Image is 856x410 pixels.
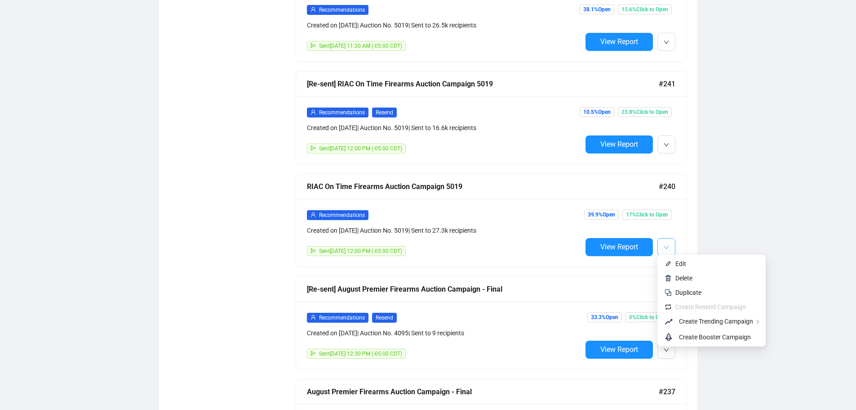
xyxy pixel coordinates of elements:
[307,181,659,192] div: RIAC On Time Firearms Auction Campaign 5019
[310,351,316,356] span: send
[580,107,614,117] span: 10.5% Open
[664,40,669,45] span: down
[675,275,692,282] span: Delete
[310,212,316,217] span: user
[307,284,659,295] div: [Re-sent] August Premier Firearms Auction Campaign - Final
[296,276,687,370] a: [Re-sent] August Premier Firearms Auction Campaign - Final#238userRecommendationsResendCreated on...
[675,260,686,267] span: Edit
[310,7,316,12] span: user
[307,123,582,133] div: Created on [DATE] | Auction No. 5019 | Sent to 16.6k recipients
[319,7,365,13] span: Recommendations
[622,210,672,220] span: 17% Click to Open
[618,5,672,14] span: 13.6% Click to Open
[664,142,669,148] span: down
[665,260,672,267] img: svg+xml;base64,PHN2ZyB4bWxucz0iaHR0cDovL3d3dy53My5vcmcvMjAwMC9zdmciIHhtbG5zOnhsaW5rPSJodHRwOi8vd3...
[665,332,675,342] span: rocket
[296,71,687,165] a: [Re-sent] RIAC On Time Firearms Auction Campaign 5019#241userRecommendationsResendCreated on [DAT...
[600,140,638,149] span: View Report
[675,303,746,311] span: Create Resend Campaign
[580,5,614,14] span: 38.1% Open
[659,181,675,192] span: #240
[310,248,316,253] span: send
[618,107,672,117] span: 23.8% Click to Open
[307,20,582,30] div: Created on [DATE] | Auction No. 5019 | Sent to 26.5k recipients
[625,312,672,322] span: 0% Click to Open
[585,33,653,51] button: View Report
[679,333,751,341] span: Create Booster Campaign
[675,289,701,296] span: Duplicate
[600,345,638,354] span: View Report
[664,347,669,353] span: down
[665,303,672,311] img: retweet.svg
[587,312,622,322] span: 33.3% Open
[659,386,675,397] span: #237
[319,43,402,49] span: Sent [DATE] 11:30 AM (-05:00 CDT)
[310,109,316,115] span: user
[307,78,659,90] div: [Re-sent] RIAC On Time Firearms Auction Campaign 5019
[585,238,653,256] button: View Report
[319,248,402,254] span: Sent [DATE] 12:00 PM (-05:00 CDT)
[296,174,687,267] a: RIAC On Time Firearms Auction Campaign 5019#240userRecommendationsCreated on [DATE]| Auction No. ...
[307,328,582,338] div: Created on [DATE] | Auction No. 4095 | Sent to 9 recipients
[659,78,675,90] span: #241
[585,135,653,153] button: View Report
[319,351,402,357] span: Sent [DATE] 12:30 PM (-05:00 CDT)
[319,145,402,152] span: Sent [DATE] 12:00 PM (-05:00 CDT)
[372,313,397,323] span: Resend
[600,37,638,46] span: View Report
[584,210,619,220] span: 39.9% Open
[372,108,397,117] span: Resend
[319,315,365,321] span: Recommendations
[319,109,365,116] span: Recommendations
[310,43,316,48] span: send
[310,145,316,151] span: send
[665,289,672,296] img: svg+xml;base64,PHN2ZyB4bWxucz0iaHR0cDovL3d3dy53My5vcmcvMjAwMC9zdmciIHdpZHRoPSIyNCIgaGVpZ2h0PSIyNC...
[585,341,653,359] button: View Report
[310,315,316,320] span: user
[665,316,675,327] span: rise
[307,386,659,397] div: August Premier Firearms Auction Campaign - Final
[679,318,753,325] span: Create Trending Campaign
[664,245,669,250] span: down
[755,319,760,324] span: right
[319,212,365,218] span: Recommendations
[600,243,638,251] span: View Report
[665,275,672,282] img: svg+xml;base64,PHN2ZyB4bWxucz0iaHR0cDovL3d3dy53My5vcmcvMjAwMC9zdmciIHhtbG5zOnhsaW5rPSJodHRwOi8vd3...
[307,225,582,235] div: Created on [DATE] | Auction No. 5019 | Sent to 27.3k recipients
